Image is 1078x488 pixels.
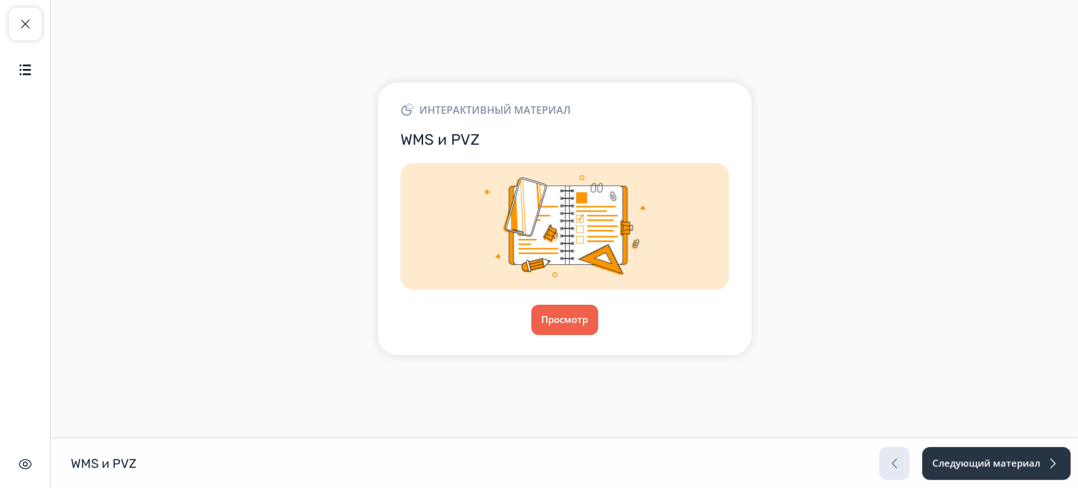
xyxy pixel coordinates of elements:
button: Следующий материал [922,447,1070,480]
button: Просмотр [531,305,598,335]
img: Содержание [18,62,33,77]
img: Img [400,163,729,290]
h3: WMS и PVZ [400,130,729,150]
div: Интерактивный материал [400,102,729,118]
img: Скрыть интерфейс [18,456,33,472]
h1: WMS и PVZ [71,455,136,472]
